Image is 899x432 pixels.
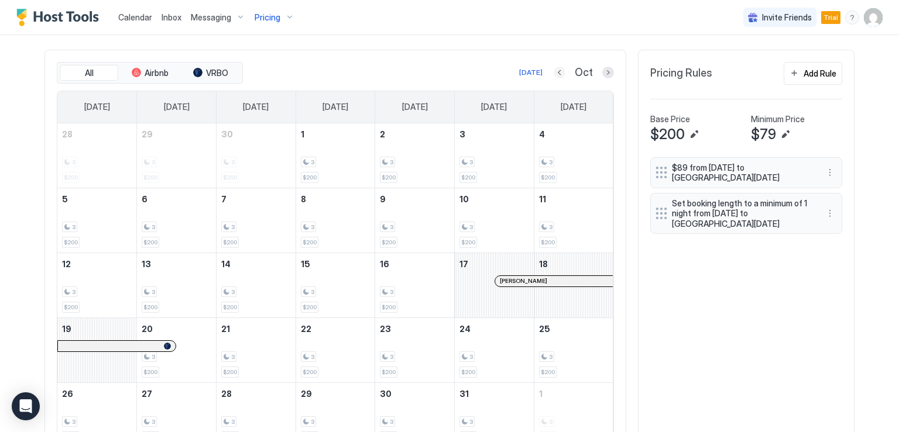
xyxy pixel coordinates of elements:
[469,91,519,123] a: Friday
[672,198,811,229] span: Set booking length to a minimum of 1 night from [DATE] to [GEOGRAPHIC_DATA][DATE]
[216,123,296,188] td: September 30, 2025
[519,67,543,78] div: [DATE]
[650,67,712,80] span: Pricing Rules
[778,127,792,141] button: Edit
[296,188,375,253] td: October 8, 2025
[137,253,217,317] td: October 13, 2025
[311,223,314,231] span: 3
[137,383,216,405] a: October 27, 2025
[231,418,235,426] span: 3
[143,303,157,311] span: $200
[231,288,235,296] span: 3
[301,129,304,139] span: 1
[784,62,842,85] button: Add Rule
[162,11,181,23] a: Inbox
[762,12,812,23] span: Invite Friends
[216,317,296,382] td: October 21, 2025
[650,126,685,143] span: $200
[223,368,237,376] span: $200
[375,188,455,253] td: October 9, 2025
[137,188,216,210] a: October 6, 2025
[823,165,837,179] button: More options
[534,253,613,317] td: October 18, 2025
[16,9,104,26] a: Host Tools Logo
[561,102,586,112] span: [DATE]
[375,188,454,210] a: October 9, 2025
[152,288,155,296] span: 3
[164,102,190,112] span: [DATE]
[217,188,296,210] a: October 7, 2025
[469,158,473,166] span: 3
[311,91,360,123] a: Wednesday
[57,253,137,317] td: October 12, 2025
[534,383,613,405] a: November 1, 2025
[461,239,475,246] span: $200
[301,259,310,269] span: 15
[137,317,217,382] td: October 20, 2025
[216,188,296,253] td: October 7, 2025
[217,383,296,405] a: October 28, 2025
[12,392,40,420] div: Open Intercom Messenger
[64,239,78,246] span: $200
[255,12,280,23] span: Pricing
[311,288,314,296] span: 3
[380,324,391,334] span: 23
[60,65,118,81] button: All
[221,259,231,269] span: 14
[217,123,296,145] a: September 30, 2025
[311,353,314,361] span: 3
[296,318,375,340] a: October 22, 2025
[459,389,469,399] span: 31
[311,418,314,426] span: 3
[57,123,136,145] a: September 28, 2025
[57,253,136,275] a: October 12, 2025
[216,253,296,317] td: October 14, 2025
[217,253,296,275] a: October 14, 2025
[301,194,306,204] span: 8
[455,123,534,145] a: October 3, 2025
[301,324,311,334] span: 22
[469,353,473,361] span: 3
[390,418,393,426] span: 3
[539,194,546,204] span: 11
[231,223,235,231] span: 3
[459,194,469,204] span: 10
[534,318,613,340] a: October 25, 2025
[137,188,217,253] td: October 6, 2025
[455,123,534,188] td: October 3, 2025
[296,123,375,145] a: October 1, 2025
[72,288,76,296] span: 3
[152,223,155,231] span: 3
[455,188,534,210] a: October 10, 2025
[296,253,375,275] a: October 15, 2025
[57,383,136,405] a: October 26, 2025
[191,12,231,23] span: Messaging
[62,259,71,269] span: 12
[375,123,455,188] td: October 2, 2025
[823,165,837,179] div: menu
[62,389,73,399] span: 26
[57,123,137,188] td: September 28, 2025
[145,68,169,78] span: Airbnb
[62,194,68,204] span: 5
[455,318,534,340] a: October 24, 2025
[534,188,613,253] td: October 11, 2025
[221,194,227,204] span: 7
[455,317,534,382] td: October 24, 2025
[539,389,543,399] span: 1
[534,123,613,188] td: October 4, 2025
[375,318,454,340] a: October 23, 2025
[382,368,396,376] span: $200
[751,126,776,143] span: $79
[382,303,396,311] span: $200
[296,383,375,405] a: October 29, 2025
[152,91,201,123] a: Monday
[137,318,216,340] a: October 20, 2025
[64,303,78,311] span: $200
[380,194,386,204] span: 9
[823,206,837,220] div: menu
[402,102,428,112] span: [DATE]
[823,206,837,220] button: More options
[311,158,314,166] span: 3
